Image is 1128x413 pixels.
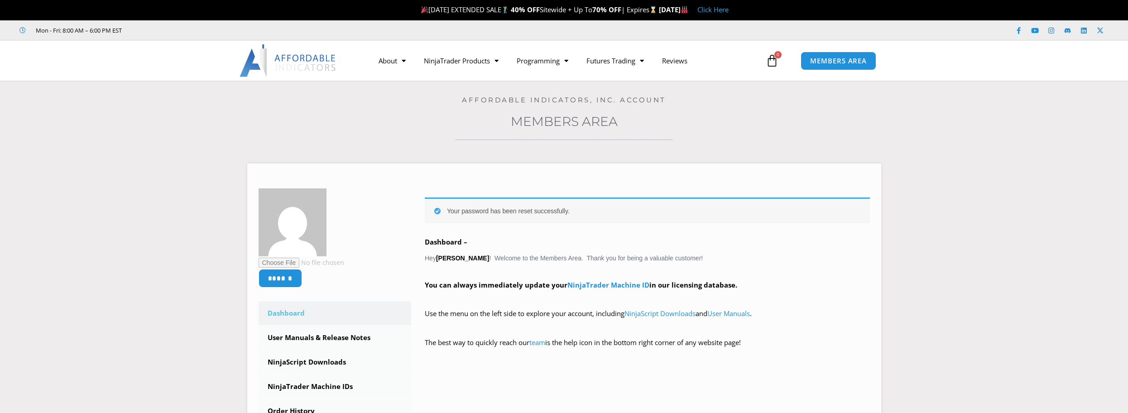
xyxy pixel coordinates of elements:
a: NinjaTrader Machine IDs [259,375,412,399]
a: Dashboard [259,302,412,325]
strong: You can always immediately update your in our licensing database. [425,280,737,289]
img: 🏌️‍♂️ [502,6,509,13]
img: 🏭 [681,6,688,13]
span: [DATE] EXTENDED SALE Sitewide + Up To | Expires [419,5,659,14]
div: Hey ! Welcome to the Members Area. Thank you for being a valuable customer! [425,197,870,361]
img: b7b3e2a179e17438757b6ef5c44022736e70414cdd2ef4de6949d79d2a1b46f9 [259,188,326,256]
span: Mon - Fri: 8:00 AM – 6:00 PM EST [34,25,122,36]
strong: 40% OFF [511,5,540,14]
strong: [DATE] [659,5,688,14]
img: 🎉 [421,6,428,13]
a: About [370,50,415,71]
a: NinjaScript Downloads [259,351,412,374]
a: Programming [508,50,577,71]
a: Affordable Indicators, Inc. Account [462,96,666,104]
a: Futures Trading [577,50,653,71]
a: 0 [752,48,792,74]
div: Your password has been reset successfully. [425,197,870,223]
a: Reviews [653,50,696,71]
a: team [529,338,545,347]
a: Members Area [511,114,618,129]
img: LogoAI | Affordable Indicators – NinjaTrader [240,44,337,77]
p: The best way to quickly reach our is the help icon in the bottom right corner of any website page! [425,336,870,362]
strong: 70% OFF [592,5,621,14]
span: 0 [774,51,782,58]
a: MEMBERS AREA [801,52,876,70]
nav: Menu [370,50,763,71]
a: User Manuals & Release Notes [259,326,412,350]
b: Dashboard – [425,237,467,246]
iframe: Customer reviews powered by Trustpilot [134,26,270,35]
p: Use the menu on the left side to explore your account, including and . [425,307,870,333]
a: NinjaScript Downloads [624,309,696,318]
a: User Manuals [707,309,750,318]
a: NinjaTrader Machine ID [567,280,649,289]
strong: [PERSON_NAME] [436,255,489,262]
span: MEMBERS AREA [810,58,867,64]
a: NinjaTrader Products [415,50,508,71]
a: Click Here [697,5,729,14]
img: ⌛ [650,6,657,13]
